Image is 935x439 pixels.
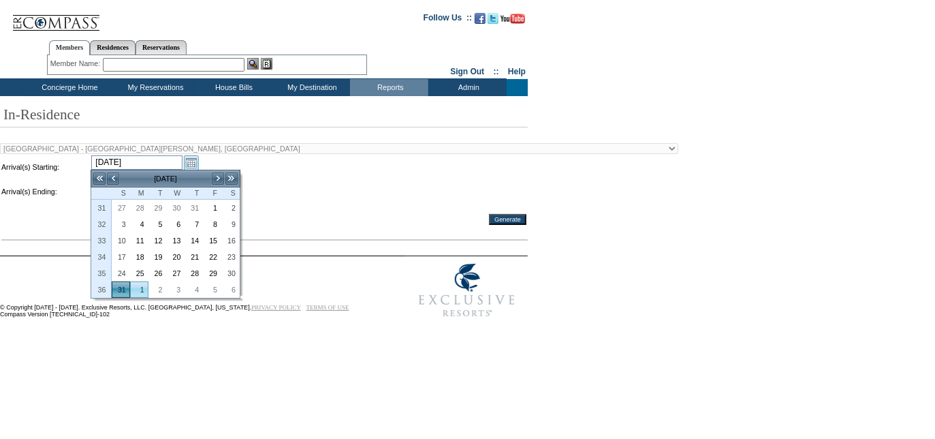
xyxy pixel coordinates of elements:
[204,200,221,215] a: 1
[185,249,203,265] td: Thursday, August 21, 2025
[93,172,106,185] a: <<
[204,217,221,232] a: 8
[106,172,120,185] a: <
[167,187,185,200] th: Wednesday
[22,79,115,96] td: Concierge Home
[221,265,240,282] td: Saturday, August 30, 2025
[131,282,148,297] a: 1
[424,12,472,28] td: Follow Us ::
[149,282,166,297] a: 2
[168,233,185,248] a: 13
[149,217,166,232] a: 5
[130,216,148,232] td: Monday, August 04, 2025
[350,79,428,96] td: Reports
[185,232,203,249] td: Thursday, August 14, 2025
[221,187,240,200] th: Saturday
[222,249,239,264] a: 23
[112,200,129,215] a: 27
[130,249,148,265] td: Monday, August 18, 2025
[112,217,129,232] a: 3
[185,216,203,232] td: Thursday, August 07, 2025
[167,216,185,232] td: Wednesday, August 06, 2025
[508,67,526,76] a: Help
[112,232,130,249] td: Sunday, August 10, 2025
[203,216,221,232] td: Friday, August 08, 2025
[112,266,129,281] a: 24
[494,67,499,76] span: ::
[185,265,203,282] td: Thursday, August 28, 2025
[184,155,199,170] a: Open the calendar popup.
[131,249,148,264] a: 18
[204,266,221,281] a: 29
[168,217,185,232] a: 6
[489,214,526,225] input: Generate
[167,232,185,249] td: Wednesday, August 13, 2025
[149,249,166,264] a: 19
[203,200,221,216] td: Friday, August 01, 2025
[221,282,240,298] td: Saturday, September 06, 2025
[406,256,528,324] img: Exclusive Resorts
[149,266,166,281] a: 26
[203,282,221,298] td: Friday, September 05, 2025
[222,282,239,297] a: 6
[168,282,185,297] a: 3
[222,233,239,248] a: 16
[167,200,185,216] td: Wednesday, July 30, 2025
[167,282,185,298] td: Wednesday, September 03, 2025
[185,200,202,215] a: 31
[148,232,167,249] td: Tuesday, August 12, 2025
[112,282,129,297] a: 31
[450,67,484,76] a: Sign Out
[222,200,239,215] a: 2
[148,200,167,216] td: Tuesday, July 29, 2025
[148,249,167,265] td: Tuesday, August 19, 2025
[131,217,148,232] a: 4
[185,187,203,200] th: Thursday
[222,266,239,281] a: 30
[221,232,240,249] td: Saturday, August 16, 2025
[193,79,272,96] td: House Bills
[204,233,221,248] a: 15
[112,216,130,232] td: Sunday, August 03, 2025
[148,265,167,282] td: Tuesday, August 26, 2025
[130,200,148,216] td: Monday, July 28, 2025
[91,282,112,298] th: 36
[225,172,238,185] a: >>
[131,233,148,248] a: 11
[149,233,166,248] a: 12
[185,266,202,281] a: 28
[203,187,221,200] th: Friday
[167,249,185,265] td: Wednesday, August 20, 2025
[112,200,130,216] td: Sunday, July 27, 2025
[247,58,259,70] img: View
[168,249,185,264] a: 20
[204,249,221,264] a: 22
[168,200,185,215] a: 30
[306,304,349,311] a: TERMS OF USE
[272,79,350,96] td: My Destination
[115,79,193,96] td: My Reservations
[204,282,221,297] a: 5
[148,187,167,200] th: Tuesday
[112,282,130,298] td: Sunday, August 31, 2025
[112,233,129,248] a: 10
[221,216,240,232] td: Saturday, August 09, 2025
[488,13,498,24] img: Follow us on Twitter
[130,282,148,298] td: Monday, September 01, 2025
[185,233,202,248] a: 14
[501,17,525,25] a: Subscribe to our YouTube Channel
[131,200,148,215] a: 28
[185,282,203,298] td: Thursday, September 04, 2025
[50,58,103,70] div: Member Name:
[1,180,90,203] td: Arrival(s) Ending:
[488,17,498,25] a: Follow us on Twitter
[149,200,166,215] a: 29
[148,282,167,298] td: Tuesday, September 02, 2025
[12,3,100,31] img: Compass Home
[203,232,221,249] td: Friday, August 15, 2025
[130,187,148,200] th: Monday
[136,40,187,55] a: Reservations
[91,249,112,265] th: 34
[221,249,240,265] td: Saturday, August 23, 2025
[49,40,91,55] a: Members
